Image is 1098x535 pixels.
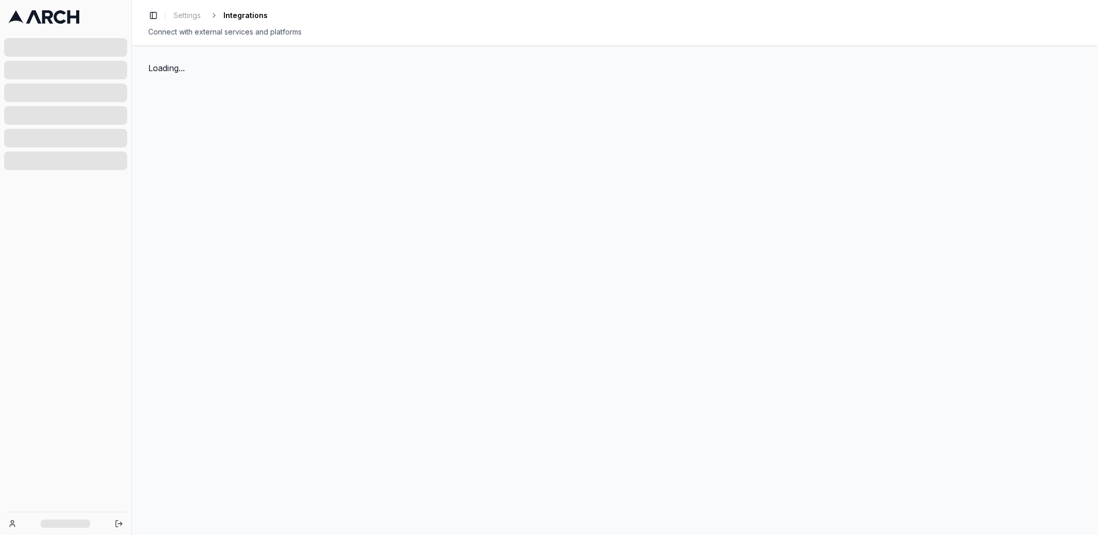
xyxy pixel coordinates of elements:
[148,62,1082,74] div: Loading...
[112,516,126,531] button: Log out
[169,8,268,23] nav: breadcrumb
[148,27,1082,37] div: Connect with external services and platforms
[173,10,201,21] span: Settings
[223,10,268,21] span: Integrations
[169,8,205,23] a: Settings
